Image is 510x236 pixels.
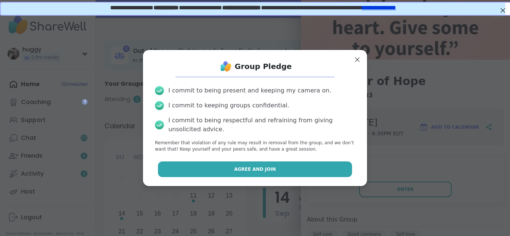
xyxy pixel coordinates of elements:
h1: Group Pledge [235,61,292,72]
div: I commit to being present and keeping my camera on. [168,86,331,95]
p: Remember that violation of any rule may result in removal from the group, and we don’t want that!... [155,140,355,152]
div: I commit to keeping groups confidential. [168,101,289,110]
img: ShareWell Logo [218,59,233,74]
iframe: Spotlight [82,99,88,105]
span: Agree and Join [234,166,276,173]
button: Agree and Join [158,161,352,177]
div: I commit to being respectful and refraining from giving unsolicited advice. [168,116,355,134]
